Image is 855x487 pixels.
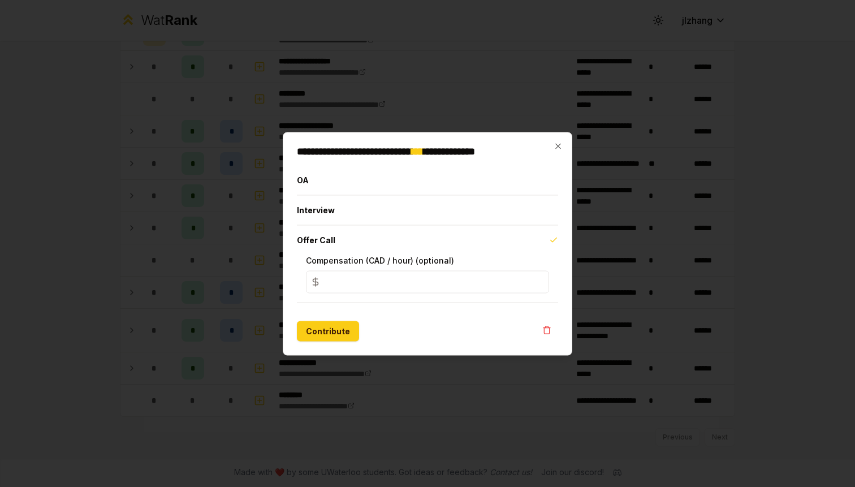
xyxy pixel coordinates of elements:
button: Interview [297,195,558,225]
label: Compensation (CAD / hour) (optional) [306,255,454,265]
button: Offer Call [297,225,558,255]
button: OA [297,165,558,195]
button: Contribute [297,321,359,341]
div: Offer Call [297,255,558,302]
